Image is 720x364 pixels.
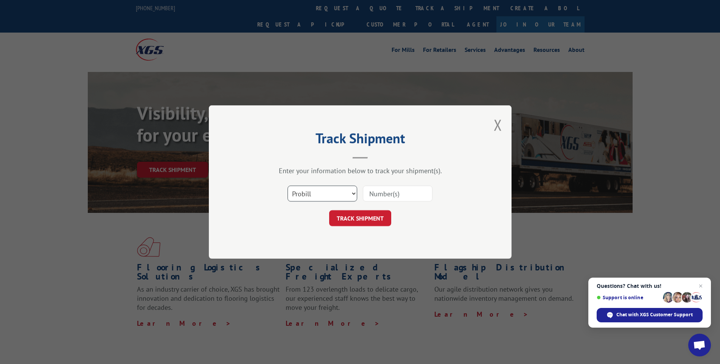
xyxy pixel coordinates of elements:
a: Open chat [688,334,711,356]
h2: Track Shipment [247,133,474,147]
span: Chat with XGS Customer Support [616,311,693,318]
input: Number(s) [363,186,432,202]
button: TRACK SHIPMENT [329,210,391,226]
div: Enter your information below to track your shipment(s). [247,166,474,175]
span: Support is online [597,295,660,300]
button: Close modal [494,115,502,135]
span: Questions? Chat with us! [597,283,703,289]
span: Chat with XGS Customer Support [597,308,703,322]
